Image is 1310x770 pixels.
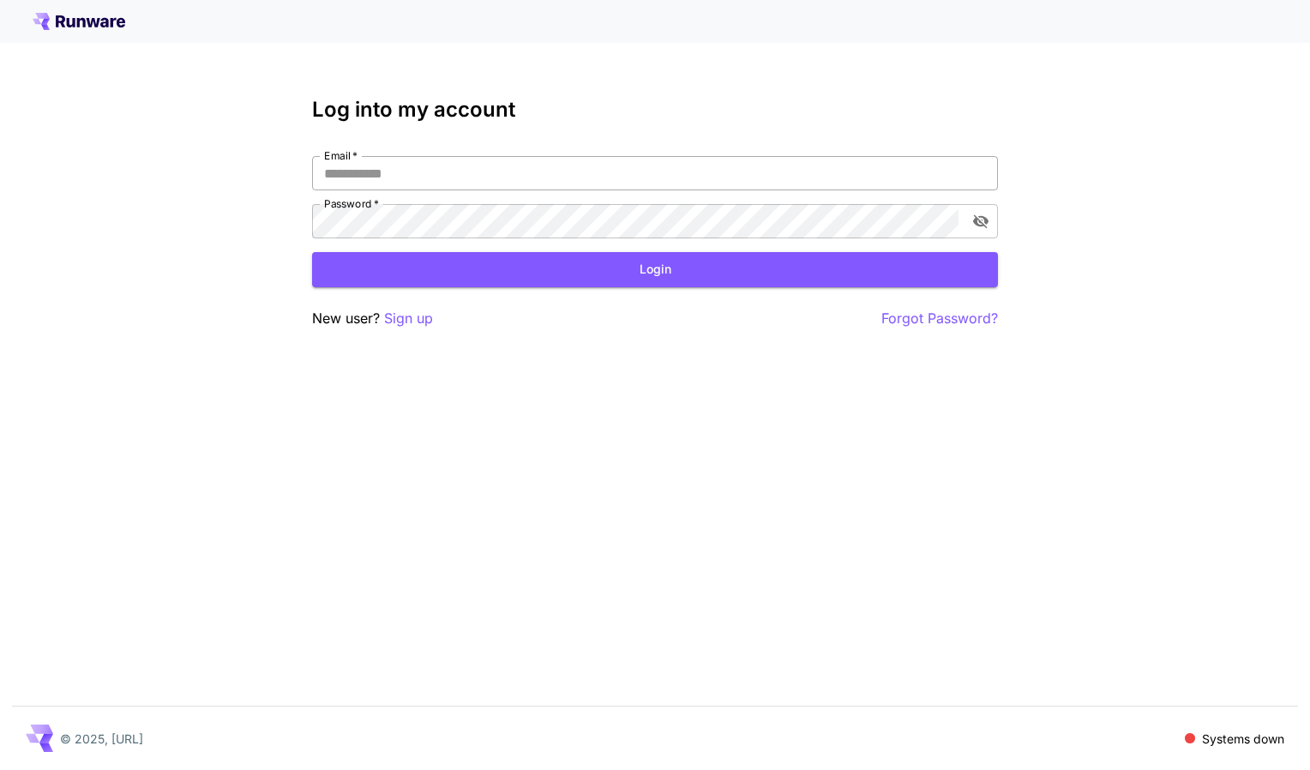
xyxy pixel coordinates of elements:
p: Systems down [1202,730,1284,748]
button: Forgot Password? [881,308,998,329]
button: Sign up [384,308,433,329]
label: Password [324,196,379,211]
button: toggle password visibility [965,206,996,237]
p: © 2025, [URL] [60,730,143,748]
label: Email [324,148,358,163]
button: Login [312,252,998,287]
p: New user? [312,308,433,329]
h3: Log into my account [312,98,998,122]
